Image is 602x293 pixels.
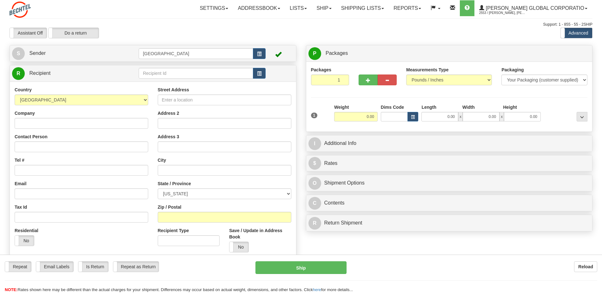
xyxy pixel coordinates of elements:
a: Lists [285,0,312,16]
button: Reload [574,261,597,272]
span: x [499,112,504,121]
label: Address 3 [158,133,179,140]
span: Packages [326,50,348,56]
label: Contact Person [15,133,47,140]
label: Tel # [15,157,24,163]
label: Country [15,87,32,93]
label: Width [462,104,475,110]
label: Do a return [49,28,99,38]
label: Advanced [561,28,592,38]
a: P Packages [308,47,590,60]
label: Recipient Type [158,227,189,234]
label: Packages [311,67,332,73]
span: 2553 / [PERSON_NAME], [PERSON_NAME] [479,10,527,16]
a: CContents [308,197,590,210]
span: Recipient [29,70,50,76]
span: $ [308,157,321,170]
label: Email [15,180,26,187]
a: RReturn Shipment [308,217,590,230]
span: C [308,197,321,210]
label: Height [503,104,517,110]
label: Zip / Postal [158,204,182,210]
input: Sender Id [139,48,253,59]
input: Recipient Id [139,68,253,79]
span: 1 [311,113,318,118]
label: Assistant Off [10,28,47,38]
a: Addressbook [233,0,285,16]
label: Repeat as Return [113,262,159,272]
label: Weight [334,104,349,110]
label: Dims Code [381,104,404,110]
a: Settings [195,0,233,16]
b: Reload [578,264,593,269]
span: x [458,112,463,121]
div: ... [577,112,587,121]
a: R Recipient [12,67,125,80]
span: Sender [29,50,46,56]
a: [PERSON_NAME] Global Corporatio 2553 / [PERSON_NAME], [PERSON_NAME] [474,0,592,16]
span: [PERSON_NAME] Global Corporatio [484,5,584,11]
label: Tax Id [15,204,27,210]
label: Save / Update in Address Book [229,227,291,240]
label: Measurements Type [406,67,449,73]
label: Repeat [5,262,31,272]
span: O [308,177,321,190]
label: No [229,242,248,252]
button: Ship [255,261,346,274]
a: IAdditional Info [308,137,590,150]
span: P [308,47,321,60]
a: Reports [389,0,426,16]
label: Packaging [501,67,524,73]
label: Address 2 [158,110,179,116]
iframe: chat widget [587,114,601,179]
a: OShipment Options [308,177,590,190]
label: Residential [15,227,38,234]
a: Ship [312,0,336,16]
a: $Rates [308,157,590,170]
a: S Sender [12,47,139,60]
label: Is Return [78,262,108,272]
a: Shipping lists [336,0,389,16]
label: State / Province [158,180,191,187]
div: Support: 1 - 855 - 55 - 2SHIP [10,22,592,27]
span: I [308,137,321,150]
a: here [313,287,321,292]
span: R [308,217,321,230]
input: Enter a location [158,94,291,105]
img: logo2553.jpg [10,2,31,18]
label: Email Labels [36,262,73,272]
span: R [12,67,25,80]
span: NOTE: [5,287,17,292]
label: Company [15,110,35,116]
label: No [15,236,34,246]
span: S [12,47,25,60]
label: Length [421,104,436,110]
label: City [158,157,166,163]
label: Street Address [158,87,189,93]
